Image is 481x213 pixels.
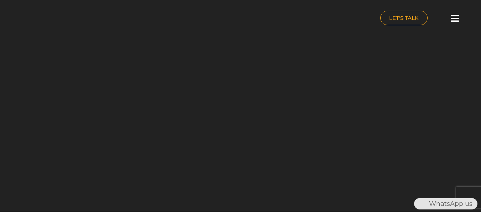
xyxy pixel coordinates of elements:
div: WhatsApp us [414,198,477,209]
span: LET'S TALK [389,15,419,21]
a: LET'S TALK [380,11,428,25]
a: WhatsAppWhatsApp us [414,200,477,208]
img: WhatsApp [415,198,426,209]
a: nuance-qatar_logo [4,4,237,34]
img: nuance-qatar_logo [4,4,63,34]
